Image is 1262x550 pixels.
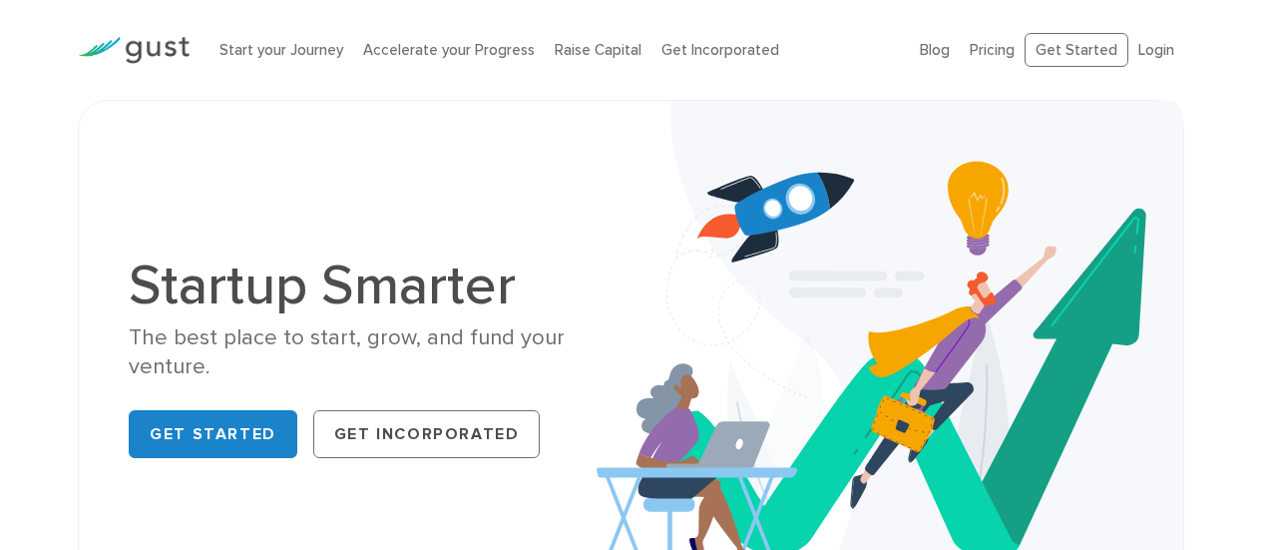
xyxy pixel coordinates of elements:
a: Raise Capital [555,41,641,59]
img: Gust Logo [78,37,190,64]
a: Accelerate your Progress [363,41,535,59]
a: Blog [920,41,950,59]
div: The best place to start, grow, and fund your venture. [129,323,616,382]
a: Get Incorporated [661,41,779,59]
a: Get Started [1025,33,1128,68]
a: Get Started [129,410,297,458]
a: Get Incorporated [313,410,541,458]
a: Pricing [970,41,1015,59]
a: Login [1138,41,1174,59]
h1: Startup Smarter [129,258,616,313]
a: Start your Journey [219,41,343,59]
